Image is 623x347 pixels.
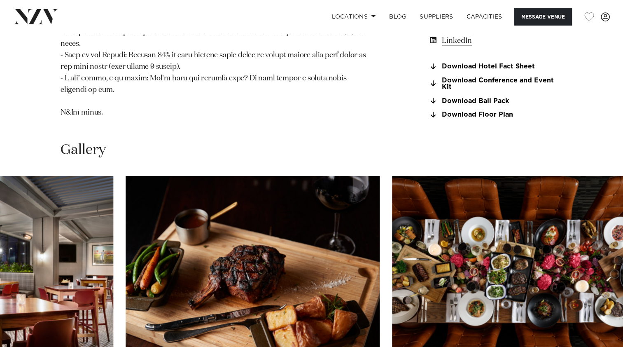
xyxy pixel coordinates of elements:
a: Download Conference and Event Kit [428,77,562,91]
h2: Gallery [61,141,106,159]
a: Capacities [460,8,509,26]
a: Download Ball Pack [428,98,562,105]
a: SUPPLIERS [413,8,460,26]
a: Locations [325,8,383,26]
a: LinkedIn [428,35,562,47]
button: Message Venue [514,8,572,26]
img: nzv-logo.png [13,9,58,24]
a: Download Hotel Fact Sheet [428,63,562,70]
a: BLOG [383,8,413,26]
a: Download Floor Plan [428,111,562,119]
